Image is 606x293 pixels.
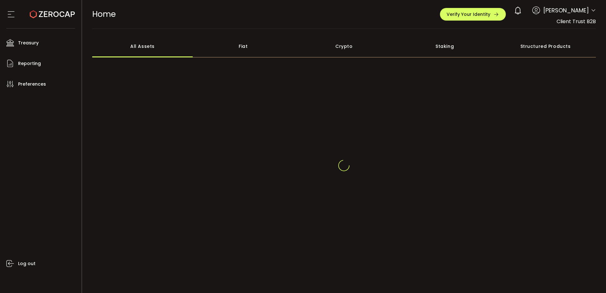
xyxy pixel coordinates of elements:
div: Structured Products [495,35,596,57]
span: Home [92,9,116,20]
div: Staking [394,35,495,57]
span: Verify Your Identity [447,12,490,16]
div: Crypto [293,35,394,57]
button: Verify Your Identity [440,8,506,21]
div: All Assets [92,35,193,57]
span: [PERSON_NAME] [543,6,589,15]
div: Fiat [193,35,293,57]
span: Treasury [18,38,39,48]
span: Preferences [18,80,46,89]
span: Reporting [18,59,41,68]
span: Log out [18,259,35,268]
span: Client Trust B2B [557,18,596,25]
